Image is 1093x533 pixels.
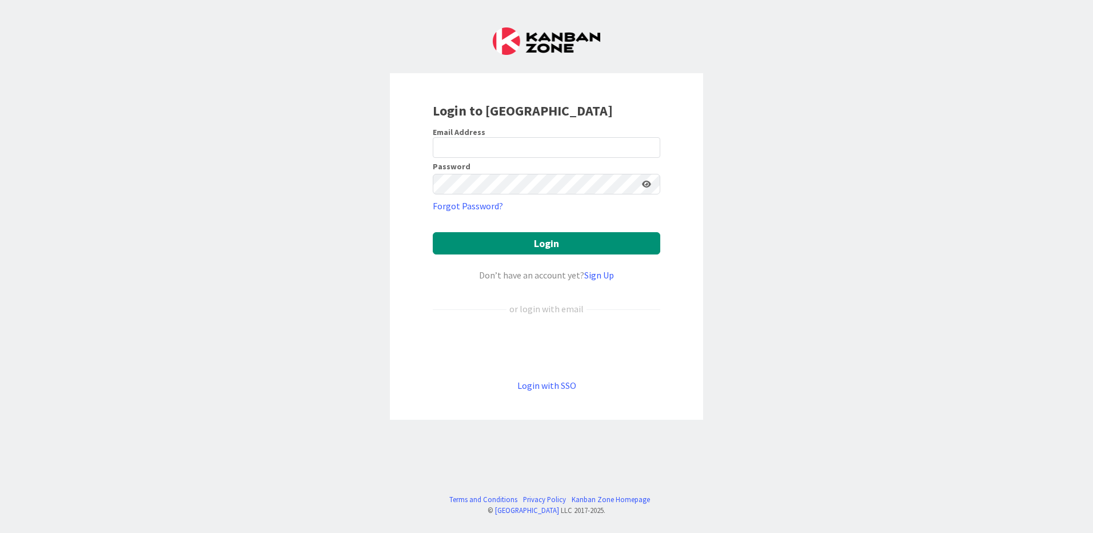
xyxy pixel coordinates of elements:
label: Email Address [433,127,485,137]
a: Login with SSO [517,380,576,391]
a: Terms and Conditions [449,494,517,505]
div: Don’t have an account yet? [433,268,660,282]
a: [GEOGRAPHIC_DATA] [495,506,559,515]
img: Kanban Zone [493,27,600,55]
b: Login to [GEOGRAPHIC_DATA] [433,102,613,120]
div: or login with email [506,302,587,316]
iframe: Sign in with Google Button [427,335,666,360]
div: © LLC 2017- 2025 . [444,505,650,516]
a: Forgot Password? [433,199,503,213]
label: Password [433,162,470,170]
a: Sign Up [584,269,614,281]
button: Login [433,232,660,254]
a: Kanban Zone Homepage [572,494,650,505]
a: Privacy Policy [523,494,566,505]
keeper-lock: Open Keeper Popup [641,141,655,154]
